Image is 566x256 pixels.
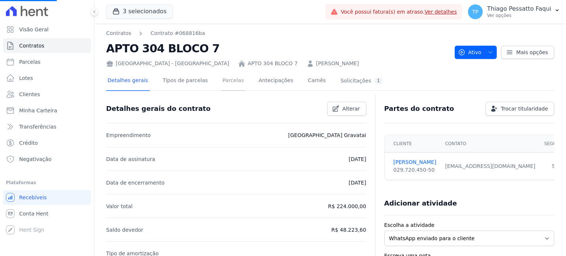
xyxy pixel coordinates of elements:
a: Antecipações [257,71,295,91]
span: Contratos [19,42,44,49]
span: Mais opções [516,49,548,56]
p: Thiago Pessatto Faqui [487,5,551,13]
a: Visão Geral [3,22,91,37]
nav: Breadcrumb [106,29,205,37]
div: Solicitações [340,77,383,84]
p: Saldo devedor [106,225,143,234]
p: Ver opções [487,13,551,18]
p: [GEOGRAPHIC_DATA] Gravatai [288,131,366,140]
h3: Detalhes gerais do contrato [106,104,210,113]
button: 3 selecionados [106,4,173,18]
nav: Breadcrumb [106,29,449,37]
a: Clientes [3,87,91,102]
th: Contato [441,135,540,152]
span: Recebíveis [19,194,47,201]
button: Ativo [455,46,497,59]
div: [EMAIL_ADDRESS][DOMAIN_NAME] [445,162,535,170]
a: Trocar titularidade [486,102,554,116]
div: Plataformas [6,178,88,187]
span: Visão Geral [19,26,49,33]
a: Solicitações1 [339,71,384,91]
a: Contratos [106,29,131,37]
p: Valor total [106,202,133,211]
span: Clientes [19,91,40,98]
a: Conta Hent [3,206,91,221]
span: Negativação [19,155,52,163]
div: 029.720.450-50 [394,166,436,174]
p: [DATE] [349,155,366,164]
p: R$ 224.000,00 [328,202,366,211]
a: Tipos de parcelas [161,71,209,91]
a: Minha Carteira [3,103,91,118]
p: R$ 48.223,60 [331,225,366,234]
p: [DATE] [349,178,366,187]
div: [GEOGRAPHIC_DATA] - [GEOGRAPHIC_DATA] [106,60,229,67]
a: [PERSON_NAME] [316,60,359,67]
a: APTO 304 BLOCO 7 [248,60,297,67]
h3: Partes do contrato [384,104,454,113]
a: Crédito [3,136,91,150]
a: Contrato #068816ba [150,29,205,37]
p: Data de encerramento [106,178,165,187]
a: Mais opções [501,46,554,59]
a: Detalhes gerais [106,71,150,91]
span: Você possui fatura(s) em atraso. [341,8,457,16]
button: TP Thiago Pessatto Faqui Ver opções [462,1,566,22]
a: Alterar [327,102,366,116]
a: Recebíveis [3,190,91,205]
span: Crédito [19,139,38,147]
a: [PERSON_NAME] [394,158,436,166]
span: Lotes [19,74,33,82]
p: Data de assinatura [106,155,155,164]
th: Cliente [385,135,441,152]
a: Contratos [3,38,91,53]
a: Ver detalhes [424,9,457,15]
h2: APTO 304 BLOCO 7 [106,40,449,57]
a: Parcelas [221,71,245,91]
span: TP [472,9,478,14]
a: Parcelas [3,55,91,69]
span: Minha Carteira [19,107,57,114]
span: Conta Hent [19,210,48,217]
a: Negativação [3,152,91,166]
span: Trocar titularidade [501,105,548,112]
p: Empreendimento [106,131,151,140]
span: Ativo [458,46,482,59]
span: Transferências [19,123,56,130]
h3: Adicionar atividade [384,199,457,208]
a: Carnês [306,71,327,91]
div: 1 [374,77,383,84]
a: Lotes [3,71,91,85]
span: Parcelas [19,58,41,66]
label: Escolha a atividade [384,221,554,229]
a: Transferências [3,119,91,134]
span: Alterar [342,105,360,112]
